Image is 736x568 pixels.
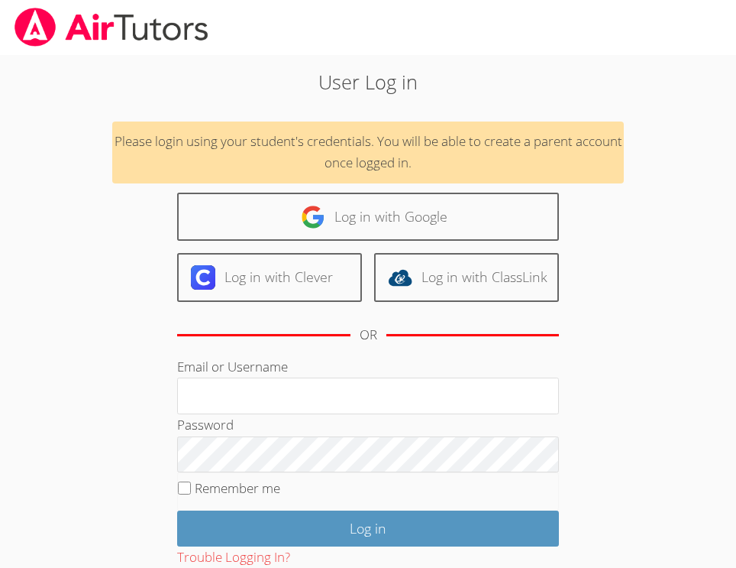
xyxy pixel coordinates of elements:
[177,193,559,241] a: Log in with Google
[103,67,633,96] h2: User Log in
[112,122,624,184] div: Please login using your student's credentials. You will be able to create a parent account once l...
[191,265,215,290] img: clever-logo-6eab21bc6e7a338710f1a6ff85c0baf02591cd810cc4098c63d3a4b26e2feb20.svg
[177,416,234,433] label: Password
[177,511,559,547] input: Log in
[177,253,362,301] a: Log in with Clever
[301,205,325,229] img: google-logo-50288ca7cdecda66e5e0955fdab243c47b7ad437acaf1139b6f446037453330a.svg
[360,324,377,346] div: OR
[388,265,412,290] img: classlink-logo-d6bb404cc1216ec64c9a2012d9dc4662098be43eaf13dc465df04b49fa7ab582.svg
[177,358,288,375] label: Email or Username
[374,253,559,301] a: Log in with ClassLink
[13,8,210,47] img: airtutors_banner-c4298cdbf04f3fff15de1276eac7730deb9818008684d7c2e4769d2f7ddbe033.png
[195,479,280,497] label: Remember me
